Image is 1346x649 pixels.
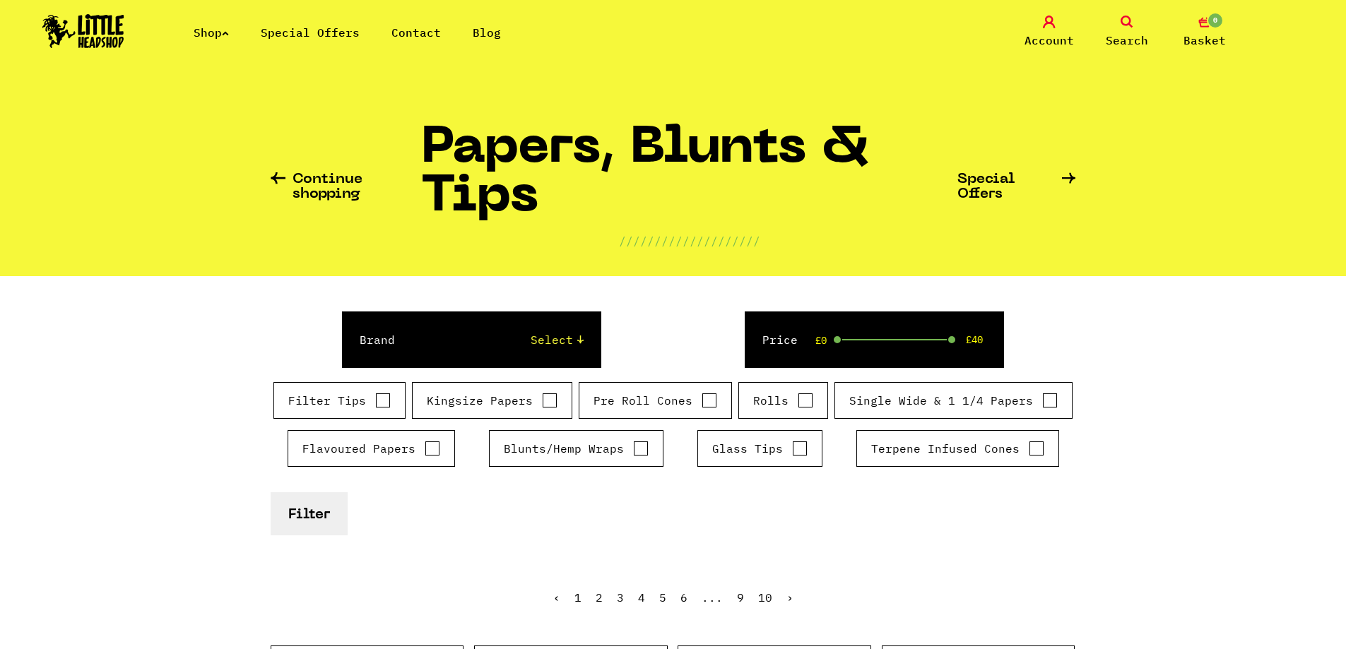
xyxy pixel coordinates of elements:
a: Blog [473,25,501,40]
a: 6 [680,590,687,605]
a: 10 [758,590,772,605]
img: Little Head Shop Logo [42,14,124,48]
span: ‹ [553,590,560,605]
a: 9 [737,590,744,605]
p: //////////////////// [619,232,760,249]
li: « Previous [553,592,560,603]
span: Search [1106,32,1148,49]
a: Special Offers [261,25,360,40]
label: Brand [360,331,395,348]
span: £40 [966,334,983,345]
span: Basket [1183,32,1226,49]
a: 0 Basket [1169,16,1240,49]
a: 5 [659,590,666,605]
label: Pre Roll Cones [594,392,717,409]
a: Search [1092,16,1162,49]
label: Single Wide & 1 1/4 Papers [849,392,1058,409]
label: Rolls [753,392,813,409]
a: Continue shopping [271,172,422,202]
a: 3 [617,590,624,605]
label: Price [762,331,798,348]
label: Flavoured Papers [302,440,440,457]
label: Kingsize Papers [427,392,557,409]
label: Glass Tips [712,440,808,457]
span: £0 [815,335,827,346]
a: Contact [391,25,441,40]
a: Next » [786,590,793,605]
a: 2 [596,590,603,605]
a: Special Offers [957,172,1076,202]
label: Terpene Infused Cones [871,440,1044,457]
a: Shop [194,25,229,40]
label: Filter Tips [288,392,391,409]
span: 1 [574,590,582,605]
label: Blunts/Hemp Wraps [504,440,649,457]
a: 4 [638,590,645,605]
button: Filter [271,492,348,535]
span: ... [702,590,723,605]
span: Account [1025,32,1074,49]
h1: Papers, Blunts & Tips [421,125,957,232]
span: 0 [1207,12,1224,29]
